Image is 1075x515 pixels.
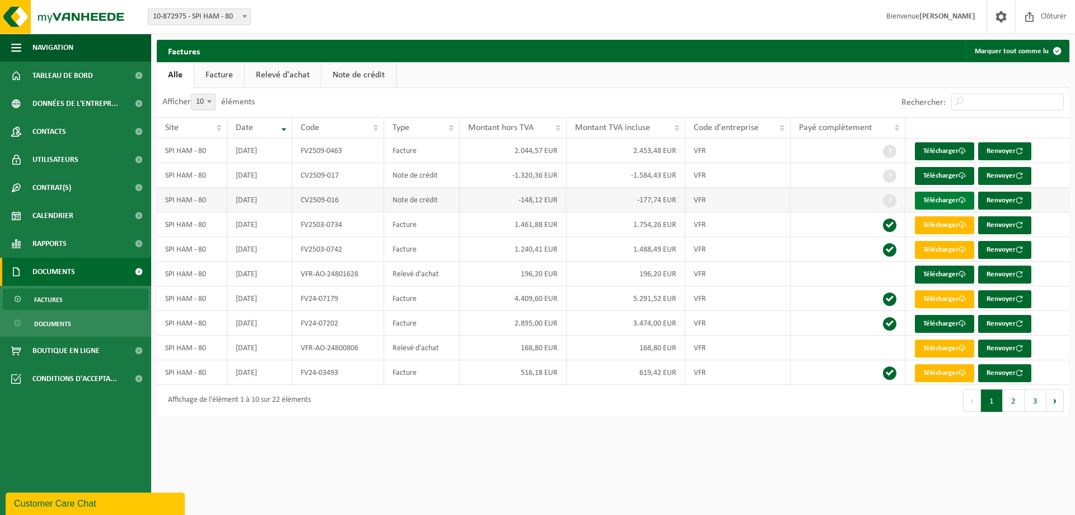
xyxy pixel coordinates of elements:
button: Renvoyer [978,290,1031,308]
span: Boutique en ligne [32,337,100,365]
td: [DATE] [227,311,292,336]
a: Télécharger [915,192,974,210]
td: FV24-07179 [292,286,384,311]
button: 2 [1003,389,1025,412]
span: Documents [34,313,71,335]
a: Factures [3,289,148,310]
td: SPI HAM - 80 [157,311,227,336]
a: Documents [3,313,148,334]
td: VFR [685,311,791,336]
div: Affichage de l'élément 1 à 10 sur 22 éléments [162,391,311,411]
span: Payé complètement [799,123,872,132]
button: 1 [981,389,1003,412]
td: Facture [384,286,460,311]
td: 196,20 EUR [460,262,567,286]
a: Télécharger [915,167,974,185]
td: 1.461,88 EUR [460,212,567,237]
td: SPI HAM - 80 [157,163,227,188]
td: 1.240,41 EUR [460,237,567,262]
td: VFR-AO-24800806 [292,336,384,360]
button: Previous [963,389,981,412]
a: Facture [194,62,244,88]
td: VFR [685,237,791,262]
td: [DATE] [227,336,292,360]
span: 10 [191,94,216,110]
span: Date [236,123,253,132]
td: SPI HAM - 80 [157,138,227,163]
a: Note de crédit [321,62,396,88]
a: Télécharger [915,142,974,160]
button: Renvoyer [978,266,1031,284]
td: SPI HAM - 80 [157,286,227,311]
a: Télécharger [915,216,974,234]
td: SPI HAM - 80 [157,237,227,262]
td: 619,42 EUR [567,360,685,385]
td: 2.453,48 EUR [567,138,685,163]
td: Facture [384,311,460,336]
button: Renvoyer [978,142,1031,160]
td: Facture [384,138,460,163]
td: [DATE] [227,138,292,163]
td: CV2509-017 [292,163,384,188]
td: 4.409,60 EUR [460,286,567,311]
span: Rapports [32,230,67,258]
h2: Factures [157,40,211,62]
a: Télécharger [915,241,974,259]
label: Afficher éléments [162,98,255,106]
td: VFR [685,286,791,311]
td: 516,18 EUR [460,360,567,385]
span: Contacts [32,118,66,146]
td: VFR-AO-24801628 [292,262,384,286]
button: Renvoyer [978,315,1031,333]
td: VFR [685,336,791,360]
td: SPI HAM - 80 [157,336,227,360]
span: Code d'entreprise [694,123,759,132]
td: Relevé d'achat [384,262,460,286]
a: Télécharger [915,290,974,308]
td: [DATE] [227,286,292,311]
a: Alle [157,62,194,88]
span: Utilisateurs [32,146,78,174]
span: Contrat(s) [32,174,71,202]
td: 3.474,00 EUR [567,311,685,336]
span: Type [392,123,409,132]
td: Facture [384,212,460,237]
td: -148,12 EUR [460,188,567,212]
td: 2.044,57 EUR [460,138,567,163]
strong: [PERSON_NAME] [919,12,975,21]
iframe: chat widget [6,490,187,515]
td: FV24-03493 [292,360,384,385]
td: SPI HAM - 80 [157,262,227,286]
button: Renvoyer [978,364,1031,382]
td: CV2509-016 [292,188,384,212]
span: 10-872975 - SPI HAM - 80 [148,9,250,25]
td: -177,74 EUR [567,188,685,212]
span: Navigation [32,34,73,62]
td: [DATE] [227,360,292,385]
td: FV2509-0463 [292,138,384,163]
td: SPI HAM - 80 [157,188,227,212]
td: 2.895,00 EUR [460,311,567,336]
td: 5.291,52 EUR [567,286,685,311]
td: Relevé d'achat [384,336,460,360]
td: VFR [685,360,791,385]
button: Renvoyer [978,216,1031,234]
td: Facture [384,360,460,385]
button: Marquer tout comme lu [966,40,1068,62]
td: Facture [384,237,460,262]
span: Site [165,123,179,132]
td: -1.320,36 EUR [460,163,567,188]
a: Télécharger [915,266,974,284]
td: 168,80 EUR [567,336,685,360]
td: [DATE] [227,212,292,237]
td: [DATE] [227,163,292,188]
a: Télécharger [915,364,974,382]
button: Renvoyer [978,241,1031,259]
td: SPI HAM - 80 [157,212,227,237]
td: FV2503-0742 [292,237,384,262]
span: Données de l'entrepr... [32,90,118,118]
td: 168,80 EUR [460,336,567,360]
button: Renvoyer [978,340,1031,358]
td: [DATE] [227,188,292,212]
